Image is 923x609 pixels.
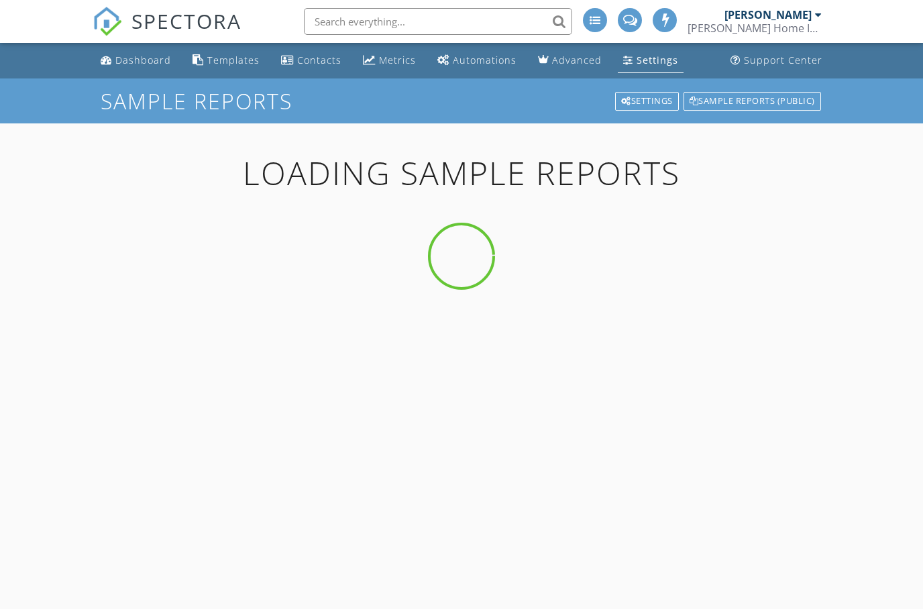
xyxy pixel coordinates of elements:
input: Search everything... [304,8,572,35]
a: SPECTORA [93,18,241,46]
div: Ted B Home Inspections [688,21,822,35]
div: Sample Reports (public) [684,92,821,111]
a: Support Center [725,48,828,73]
div: Automations [453,54,517,66]
a: Contacts [276,48,347,73]
a: Dashboard [95,48,176,73]
div: Settings [637,54,678,66]
a: Automations (Basic) [432,48,522,73]
a: Settings [618,48,684,73]
div: Support Center [744,54,822,66]
div: [PERSON_NAME] [724,8,812,21]
h1: Sample Reports [101,89,822,113]
span: SPECTORA [131,7,241,35]
div: Dashboard [115,54,171,66]
div: Contacts [297,54,341,66]
div: Metrics [379,54,416,66]
a: Templates [187,48,265,73]
a: Advanced [533,48,607,73]
div: Templates [207,54,260,66]
a: Metrics [358,48,421,73]
h1: Loading Sample Reports [85,156,839,191]
img: The Best Home Inspection Software - Spectora [93,7,122,36]
div: Advanced [552,54,602,66]
a: Settings [614,91,680,112]
a: Sample Reports (public) [682,91,822,112]
div: Settings [615,92,679,111]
